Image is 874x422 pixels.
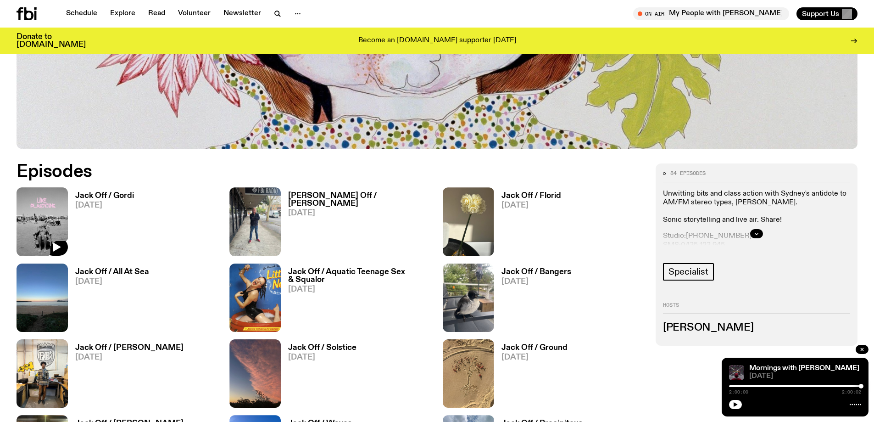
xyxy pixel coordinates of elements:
[68,268,149,332] a: Jack Off / All At Sea[DATE]
[663,263,714,281] a: Specialist
[749,373,861,380] span: [DATE]
[501,268,571,276] h3: Jack Off / Bangers
[229,264,281,332] img: Album cover of Little Nell sitting in a kiddie pool wearing a swimsuit
[802,10,839,18] span: Support Us
[842,390,861,394] span: 2:00:02
[75,202,134,209] span: [DATE]
[663,323,850,333] h3: [PERSON_NAME]
[288,286,431,293] span: [DATE]
[501,354,568,361] span: [DATE]
[501,202,561,209] span: [DATE]
[663,190,850,225] p: Unwitting bits and class action with Sydney's antidote to AM/FM stereo types, [PERSON_NAME]. Soni...
[668,267,708,277] span: Specialist
[143,7,171,20] a: Read
[729,390,748,394] span: 2:00:00
[749,365,859,372] a: Mornings with [PERSON_NAME]
[288,192,431,208] h3: [PERSON_NAME] Off / [PERSON_NAME]
[105,7,141,20] a: Explore
[288,344,356,352] h3: Jack Off / Solstice
[281,268,431,332] a: Jack Off / Aquatic Teenage Sex & Squalor[DATE]
[494,192,561,256] a: Jack Off / Florid[DATE]
[663,303,850,314] h2: Hosts
[281,344,356,408] a: Jack Off / Solstice[DATE]
[281,192,431,256] a: [PERSON_NAME] Off / [PERSON_NAME][DATE]
[75,192,134,200] h3: Jack Off / Gordi
[501,192,561,200] h3: Jack Off / Florid
[288,354,356,361] span: [DATE]
[501,278,571,286] span: [DATE]
[501,344,568,352] h3: Jack Off / Ground
[218,7,267,20] a: Newsletter
[17,33,86,49] h3: Donate to [DOMAIN_NAME]
[288,268,431,284] h3: Jack Off / Aquatic Teenage Sex & Squalor
[75,268,149,276] h3: Jack Off / All At Sea
[68,192,134,256] a: Jack Off / Gordi[DATE]
[494,268,571,332] a: Jack Off / Bangers[DATE]
[288,209,431,217] span: [DATE]
[173,7,216,20] a: Volunteer
[68,344,184,408] a: Jack Off / [PERSON_NAME][DATE]
[494,344,568,408] a: Jack Off / Ground[DATE]
[61,7,103,20] a: Schedule
[670,171,706,176] span: 84 episodes
[643,10,785,17] span: Tune in live
[229,187,281,256] img: Charlie Owen standing in front of the fbi radio station
[75,278,149,286] span: [DATE]
[75,354,184,361] span: [DATE]
[358,37,516,45] p: Become an [DOMAIN_NAME] supporter [DATE]
[75,344,184,352] h3: Jack Off / [PERSON_NAME]
[796,7,857,20] button: Support Us
[633,7,789,20] button: On AirMi Gente/My People with [PERSON_NAME]
[17,163,573,180] h2: Episodes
